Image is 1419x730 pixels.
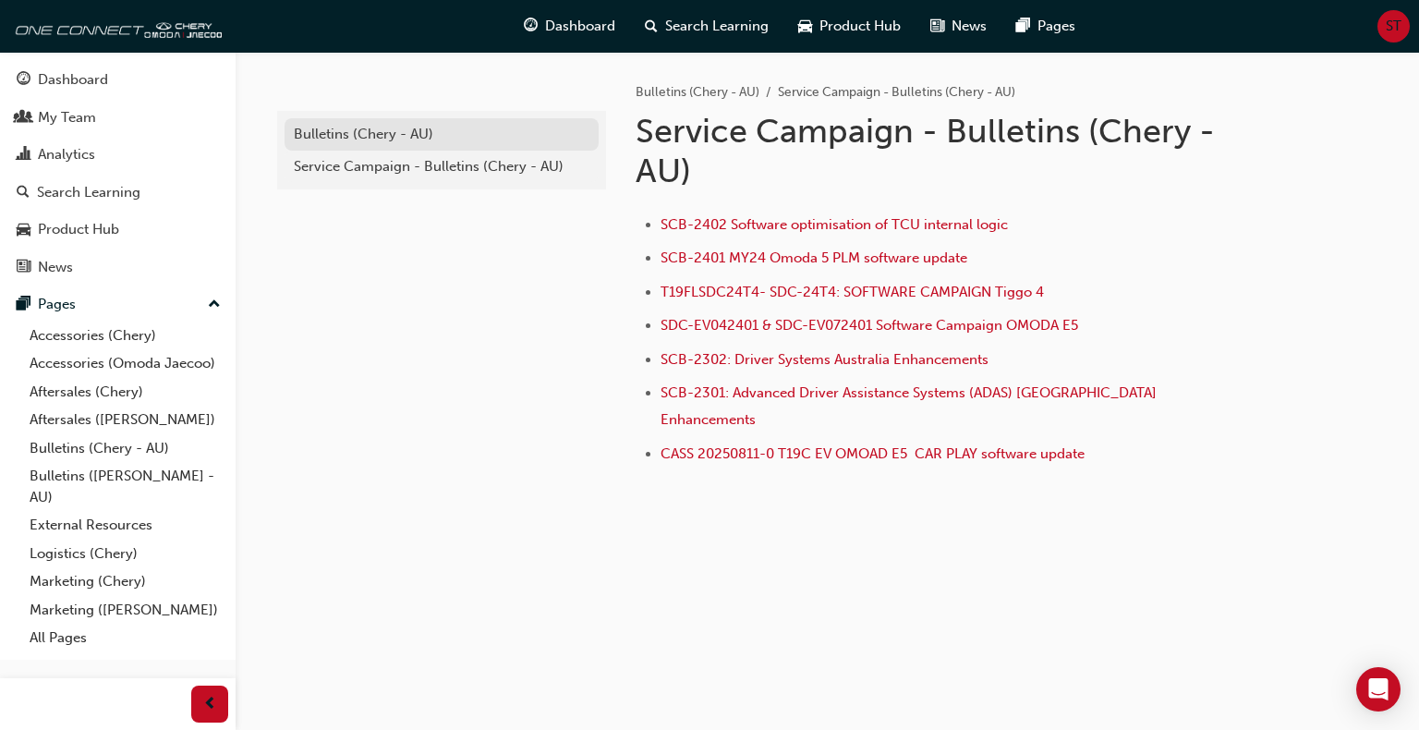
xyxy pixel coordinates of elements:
a: Bulletins ([PERSON_NAME] - AU) [22,462,228,511]
span: car-icon [798,15,812,38]
span: Pages [1037,16,1075,37]
a: T19FLSDC24T4- SDC-24T4: SOFTWARE CAMPAIGN Tiggo 4 [661,284,1044,300]
a: Product Hub [7,213,228,247]
a: SDC-EV042401 & SDC-EV072401 Software Campaign OMODA E5 [661,317,1078,334]
span: guage-icon [524,15,538,38]
a: External Resources [22,511,228,540]
a: Bulletins (Chery - AU) [285,118,599,151]
li: Service Campaign - Bulletins (Chery - AU) [778,82,1015,103]
div: Product Hub [38,219,119,240]
span: car-icon [17,222,30,238]
span: Search Learning [665,16,769,37]
a: Analytics [7,138,228,172]
button: Pages [7,287,228,322]
span: news-icon [930,15,944,38]
span: prev-icon [203,693,217,716]
button: ST [1377,10,1410,43]
span: search-icon [17,185,30,201]
span: news-icon [17,260,30,276]
a: Marketing (Chery) [22,567,228,596]
div: News [38,257,73,278]
a: Logistics (Chery) [22,540,228,568]
a: News [7,250,228,285]
div: Search Learning [37,182,140,203]
a: Dashboard [7,63,228,97]
span: guage-icon [17,72,30,89]
a: Accessories (Omoda Jaecoo) [22,349,228,378]
a: Service Campaign - Bulletins (Chery - AU) [285,151,599,183]
span: search-icon [645,15,658,38]
span: Dashboard [545,16,615,37]
a: SCB-2301: Advanced Driver Assistance Systems (ADAS) [GEOGRAPHIC_DATA] Enhancements [661,384,1160,428]
a: car-iconProduct Hub [783,7,916,45]
a: SCB-2401 MY24 Omoda 5 PLM software update [661,249,967,266]
a: My Team [7,101,228,135]
a: news-iconNews [916,7,1001,45]
span: chart-icon [17,147,30,164]
a: SCB-2302: Driver Systems Australia Enhancements [661,351,988,368]
span: Product Hub [819,16,901,37]
a: guage-iconDashboard [509,7,630,45]
a: pages-iconPages [1001,7,1090,45]
div: Dashboard [38,69,108,91]
div: Service Campaign - Bulletins (Chery - AU) [294,156,589,177]
a: Search Learning [7,176,228,210]
div: Bulletins (Chery - AU) [294,124,589,145]
button: DashboardMy TeamAnalyticsSearch LearningProduct HubNews [7,59,228,287]
div: My Team [38,107,96,128]
div: Analytics [38,144,95,165]
a: Marketing ([PERSON_NAME]) [22,596,228,625]
h1: Service Campaign - Bulletins (Chery - AU) [636,111,1242,191]
a: SCB-2402 Software optimisation of TCU internal logic [661,216,1008,233]
span: people-icon [17,110,30,127]
span: ST [1386,16,1401,37]
a: Aftersales ([PERSON_NAME]) [22,406,228,434]
a: All Pages [22,624,228,652]
a: Accessories (Chery) [22,322,228,350]
a: Bulletins (Chery - AU) [22,434,228,463]
a: search-iconSearch Learning [630,7,783,45]
div: Open Intercom Messenger [1356,667,1401,712]
a: Aftersales (Chery) [22,378,228,407]
img: oneconnect [9,7,222,44]
a: CASS 20250811-0 T19C EV OMOAD E5 CAR PLAY software update [661,445,1085,462]
div: Pages [38,294,76,315]
span: pages-icon [1016,15,1030,38]
a: Bulletins (Chery - AU) [636,84,759,100]
span: up-icon [208,293,221,317]
span: pages-icon [17,297,30,313]
span: News [952,16,987,37]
